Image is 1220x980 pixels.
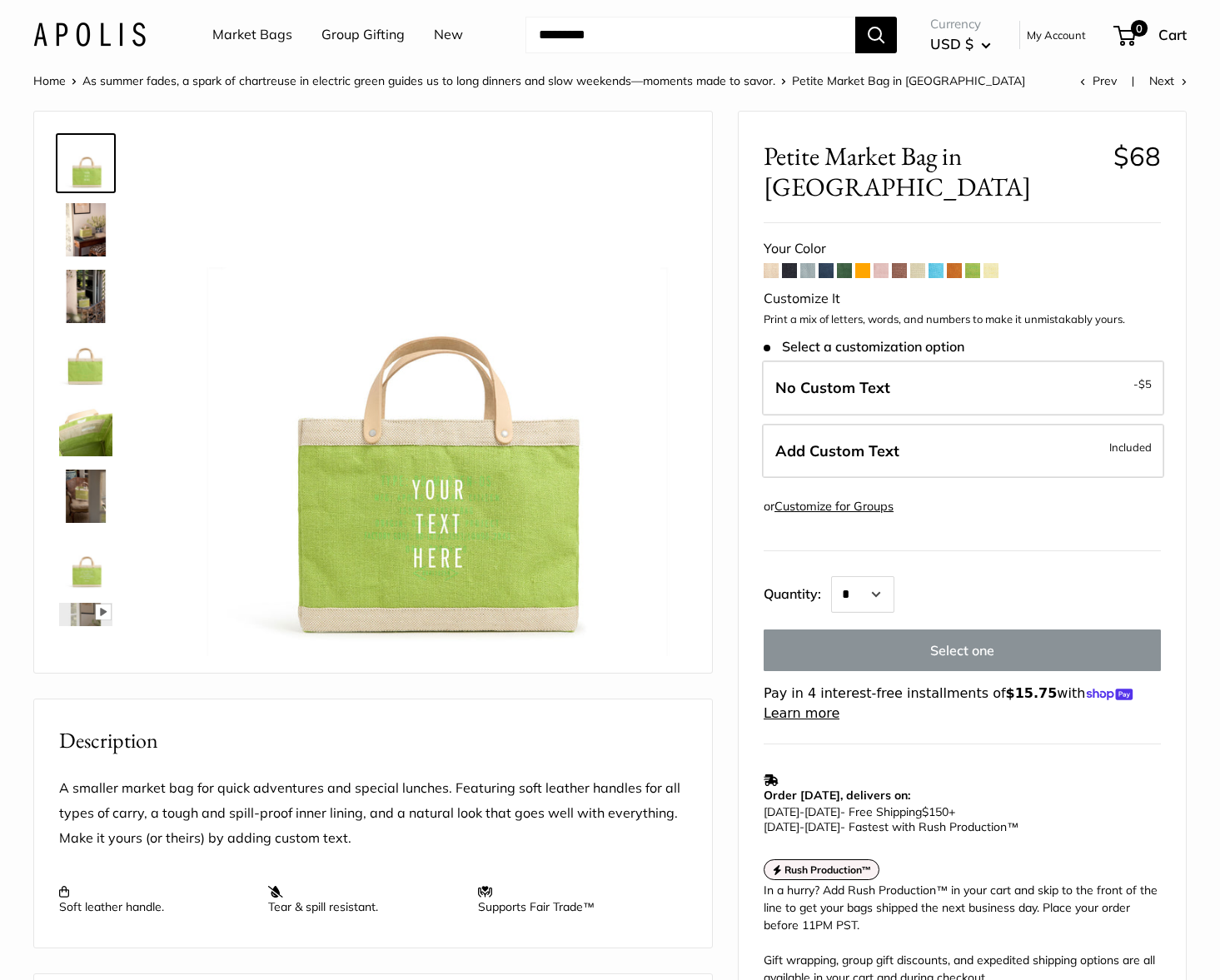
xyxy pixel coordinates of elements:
[764,286,1161,311] div: Customize It
[56,200,116,260] a: Petite Market Bag in Chartreuse
[799,819,804,834] span: -
[167,137,687,656] img: Petite Market Bag in Chartreuse
[764,804,799,819] span: [DATE]
[59,137,112,190] img: Petite Market Bag in Chartreuse
[33,70,1025,92] nav: Breadcrumb
[762,424,1164,479] label: Add Custom Text
[59,403,112,456] img: Petite Market Bag in Chartreuse
[855,17,897,53] button: Search
[764,571,831,613] label: Quantity:
[764,236,1161,261] div: Your Color
[212,22,292,47] a: Market Bags
[762,361,1164,415] label: Leave Blank
[478,884,670,914] p: Supports Fair Trade™
[764,788,910,803] strong: Order [DATE], delivers on:
[56,533,116,593] a: Petite Market Bag in Chartreuse
[775,441,899,460] span: Add Custom Text
[1109,437,1152,457] span: Included
[930,31,991,57] button: USD $
[775,378,890,397] span: No Custom Text
[1027,25,1086,45] a: My Account
[59,884,251,914] p: Soft leather handle.
[33,73,66,88] a: Home
[764,311,1161,328] p: Print a mix of letters, words, and numbers to make it unmistakably yours.
[1138,377,1152,391] span: $5
[930,12,991,36] span: Currency
[764,141,1101,202] span: Petite Market Bag in [GEOGRAPHIC_DATA]
[764,339,964,355] span: Select a customization option
[33,22,146,47] img: Apolis
[56,400,116,460] a: Petite Market Bag in Chartreuse
[792,73,1025,88] span: Petite Market Bag in [GEOGRAPHIC_DATA]
[59,270,112,323] img: Petite Market Bag in Chartreuse
[1158,26,1187,43] span: Cart
[321,22,405,47] a: Group Gifting
[774,499,894,514] a: Customize for Groups
[1113,140,1161,172] span: $68
[1149,73,1187,88] a: Next
[1080,73,1117,88] a: Prev
[1115,22,1187,48] a: 0 Cart
[1131,20,1148,37] span: 0
[525,17,855,53] input: Search...
[434,22,463,47] a: New
[930,35,974,52] span: USD $
[268,884,461,914] p: Tear & spill resistant.
[59,776,687,851] p: A smaller market bag for quick adventures and special lunches. Featuring soft leather handles for...
[764,495,894,518] div: or
[784,863,872,876] strong: Rush Production™
[59,603,112,656] img: Petite Market Bag in Chartreuse
[59,724,687,757] h2: Description
[56,599,116,659] a: Petite Market Bag in Chartreuse
[56,266,116,326] a: Petite Market Bag in Chartreuse
[59,536,112,589] img: Petite Market Bag in Chartreuse
[56,466,116,526] a: Petite Market Bag in Chartreuse
[56,133,116,193] a: Petite Market Bag in Chartreuse
[1133,374,1152,394] span: -
[764,804,1153,834] p: - Free Shipping +
[922,804,949,819] span: $150
[59,203,112,256] img: Petite Market Bag in Chartreuse
[764,629,1161,671] button: Select one
[764,819,799,834] span: [DATE]
[804,819,840,834] span: [DATE]
[59,470,112,523] img: Petite Market Bag in Chartreuse
[82,73,775,88] a: As summer fades, a spark of chartreuse in electric green guides us to long dinners and slow weeke...
[56,333,116,393] a: Petite Market Bag in Chartreuse
[764,819,1018,834] span: - Fastest with Rush Production™
[799,804,804,819] span: -
[804,804,840,819] span: [DATE]
[59,336,112,390] img: Petite Market Bag in Chartreuse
